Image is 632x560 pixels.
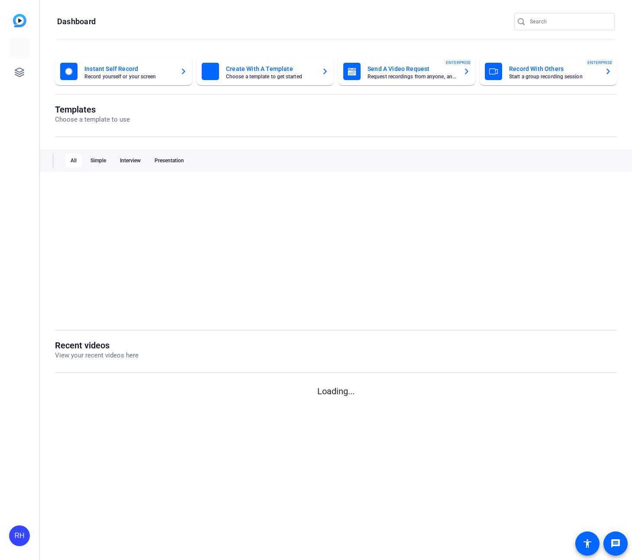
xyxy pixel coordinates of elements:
[65,154,82,167] div: All
[13,14,26,27] img: blue-gradient.svg
[84,64,173,74] mat-card-title: Instant Self Record
[587,59,613,66] span: ENTERPRISE
[509,74,598,79] mat-card-subtitle: Start a group recording session
[9,525,30,546] div: RH
[610,538,621,549] mat-icon: message
[368,74,456,79] mat-card-subtitle: Request recordings from anyone, anywhere
[55,115,130,125] p: Choose a template to use
[446,59,471,66] span: ENTERPRISE
[55,58,192,85] button: Instant Self RecordRecord yourself or your screen
[84,74,173,79] mat-card-subtitle: Record yourself or your screen
[55,340,139,351] h1: Recent videos
[530,16,608,27] input: Search
[197,58,334,85] button: Create With A TemplateChoose a template to get started
[57,16,96,27] h1: Dashboard
[368,64,456,74] mat-card-title: Send A Video Request
[226,64,315,74] mat-card-title: Create With A Template
[55,104,130,115] h1: Templates
[582,538,593,549] mat-icon: accessibility
[149,154,189,167] div: Presentation
[226,74,315,79] mat-card-subtitle: Choose a template to get started
[338,58,475,85] button: Send A Video RequestRequest recordings from anyone, anywhereENTERPRISE
[115,154,146,167] div: Interview
[55,351,139,360] p: View your recent videos here
[509,64,598,74] mat-card-title: Record With Others
[480,58,617,85] button: Record With OthersStart a group recording sessionENTERPRISE
[85,154,111,167] div: Simple
[55,385,617,398] p: Loading...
